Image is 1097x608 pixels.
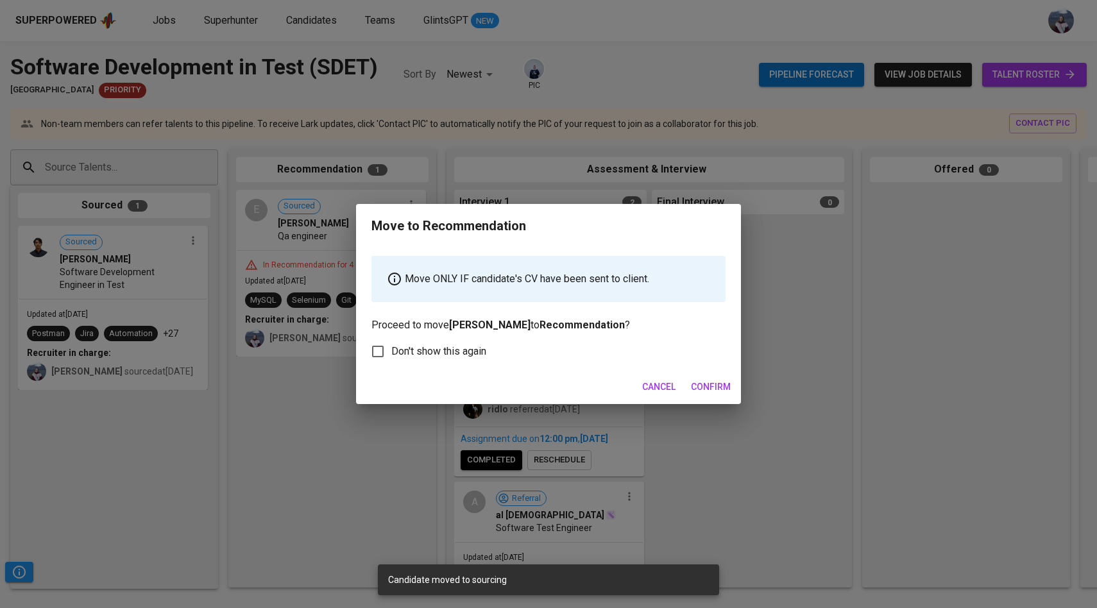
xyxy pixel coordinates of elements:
div: Move to Recommendation [371,217,526,235]
span: Don't show this again [391,344,486,359]
button: Cancel [637,375,681,399]
span: Cancel [642,379,676,395]
div: Candidate moved to sourcing [388,573,709,586]
div: Move ONLY IF candidate's CV have been sent to client. [371,256,726,302]
span: Confirm [691,379,731,395]
p: Proceed to move to ? [371,256,726,333]
b: Recommendation [540,319,625,331]
b: [PERSON_NAME] [449,319,531,331]
button: Confirm [686,375,736,399]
